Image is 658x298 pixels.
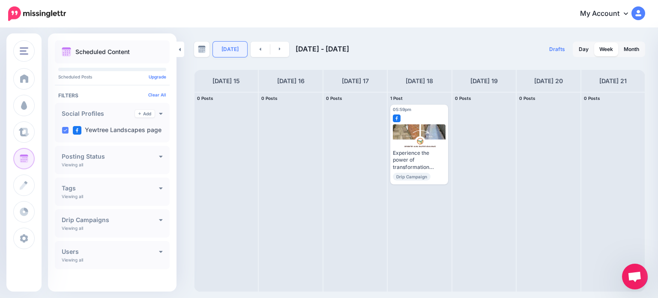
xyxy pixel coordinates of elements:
span: 0 Posts [584,96,600,101]
p: Viewing all [62,162,83,167]
p: Scheduled Posts [58,75,166,79]
h4: Filters [58,92,166,99]
span: 0 Posts [326,96,342,101]
p: Viewing all [62,194,83,199]
span: 0 Posts [197,96,213,101]
a: Open chat [622,264,648,289]
h4: [DATE] 18 [406,76,433,86]
a: Week [594,42,618,56]
span: [DATE] - [DATE] [296,45,349,53]
img: facebook-square.png [393,114,401,122]
h4: Users [62,249,159,255]
img: calendar-grey-darker.png [198,45,206,53]
a: Day [574,42,594,56]
span: Drafts [549,47,565,52]
h4: [DATE] 19 [470,76,498,86]
span: 1 Post [390,96,403,101]
span: 0 Posts [455,96,471,101]
img: Missinglettr [8,6,66,21]
a: Clear All [148,92,166,97]
img: calendar.png [62,47,71,57]
a: My Account [571,3,645,24]
h4: [DATE] 20 [534,76,563,86]
h4: [DATE] 17 [342,76,369,86]
span: 0 Posts [261,96,278,101]
span: Drip Campaign [393,173,431,181]
span: 0 Posts [519,96,535,101]
p: Viewing all [62,257,83,262]
a: Drafts [544,42,570,57]
h4: [DATE] 21 [599,76,627,86]
img: menu.png [20,47,28,55]
p: Viewing all [62,226,83,231]
a: [DATE] [213,42,247,57]
h4: Tags [62,185,159,191]
div: Experience the power of transformation through our latest case study. Read more 👉 [URL] #YewTreeL... [393,150,445,171]
h4: [DATE] 16 [277,76,305,86]
span: 05:59pm [393,107,411,112]
a: Month [619,42,644,56]
h4: Drip Campaigns [62,217,159,223]
p: Scheduled Content [75,49,130,55]
img: facebook-square.png [73,126,81,135]
h4: Social Profiles [62,111,135,117]
a: Add [135,110,155,117]
label: Yewtree Landscapes page [73,126,162,135]
h4: Posting Status [62,154,159,160]
h4: [DATE] 15 [212,76,240,86]
a: Upgrade [149,74,166,79]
